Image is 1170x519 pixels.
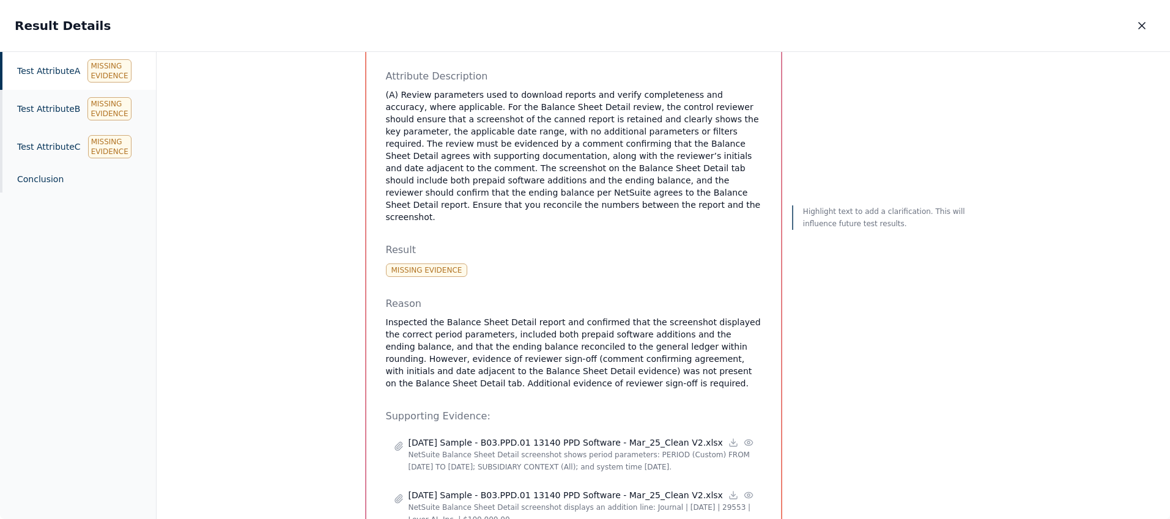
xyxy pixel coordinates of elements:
a: Download file [728,490,739,501]
div: Missing Evidence [88,135,131,158]
div: Missing Evidence [87,59,131,83]
p: Highlight text to add a clarification. This will influence future test results. [803,205,968,230]
p: [DATE] Sample - B03.PPD.01 13140 PPD Software - Mar_25_Clean V2.xlsx [409,436,723,449]
div: Missing Evidence [87,97,131,120]
p: Reason [386,296,421,311]
p: Result [386,243,761,257]
p: NetSuite Balance Sheet Detail screenshot shows period parameters: PERIOD (Custom) FROM [DATE] TO ... [409,449,753,473]
h2: Result Details [15,17,111,34]
div: Missing Evidence [386,263,468,277]
p: Inspected the Balance Sheet Detail report and confirmed that the screenshot displayed the correct... [386,316,761,389]
p: [DATE] Sample - B03.PPD.01 13140 PPD Software - Mar_25_Clean V2.xlsx [409,489,723,501]
p: Supporting Evidence: [386,409,761,424]
a: Download file [728,437,739,448]
p: (A) Review parameters used to download reports and verify completeness and accuracy, where applic... [386,89,761,223]
p: Attribute Description [386,69,761,84]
